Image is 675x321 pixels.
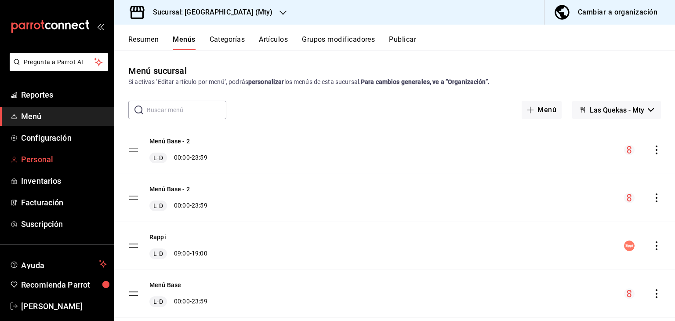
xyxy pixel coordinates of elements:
span: Ayuda [21,259,95,269]
strong: personalizar [248,78,284,85]
button: drag [128,241,139,251]
button: actions [652,241,661,250]
table: menu-maker-table [114,126,675,318]
div: 00:00 - 23:59 [149,201,207,211]
span: Facturación [21,197,107,208]
button: Rappi [149,233,166,241]
button: Menús [173,35,195,50]
button: Resumen [128,35,159,50]
span: Inventarios [21,175,107,187]
button: actions [652,289,661,298]
button: Menú [522,101,562,119]
div: 09:00 - 19:00 [149,248,207,259]
span: Menú [21,110,107,122]
span: Personal [21,153,107,165]
span: L-D [152,153,164,162]
span: Configuración [21,132,107,144]
div: 00:00 - 23:59 [149,153,207,163]
button: Menú Base - 2 [149,137,190,146]
div: Menú sucursal [128,64,187,77]
span: L-D [152,201,164,210]
button: Artículos [259,35,288,50]
span: Las Quekas - Mty [590,106,644,114]
button: Menú Base [149,281,181,289]
div: Cambiar a organización [578,6,657,18]
span: Reportes [21,89,107,101]
span: [PERSON_NAME] [21,300,107,312]
button: drag [128,145,139,155]
button: Categorías [210,35,245,50]
div: navigation tabs [128,35,675,50]
button: Las Quekas - Mty [572,101,661,119]
button: Grupos modificadores [302,35,375,50]
button: Publicar [389,35,416,50]
button: drag [128,288,139,299]
span: L-D [152,297,164,306]
div: 00:00 - 23:59 [149,296,207,307]
button: Menú Base - 2 [149,185,190,193]
h3: Sucursal: [GEOGRAPHIC_DATA] (Mty) [146,7,272,18]
span: Suscripción [21,218,107,230]
button: Pregunta a Parrot AI [10,53,108,71]
button: actions [652,193,661,202]
span: L-D [152,249,164,258]
input: Buscar menú [147,101,226,119]
span: Pregunta a Parrot AI [24,58,94,67]
button: open_drawer_menu [97,23,104,30]
button: actions [652,146,661,154]
span: Recomienda Parrot [21,279,107,291]
strong: Para cambios generales, ve a “Organización”. [361,78,490,85]
a: Pregunta a Parrot AI [6,64,108,73]
button: drag [128,193,139,203]
div: Si activas ‘Editar artículo por menú’, podrás los menús de esta sucursal. [128,77,661,87]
